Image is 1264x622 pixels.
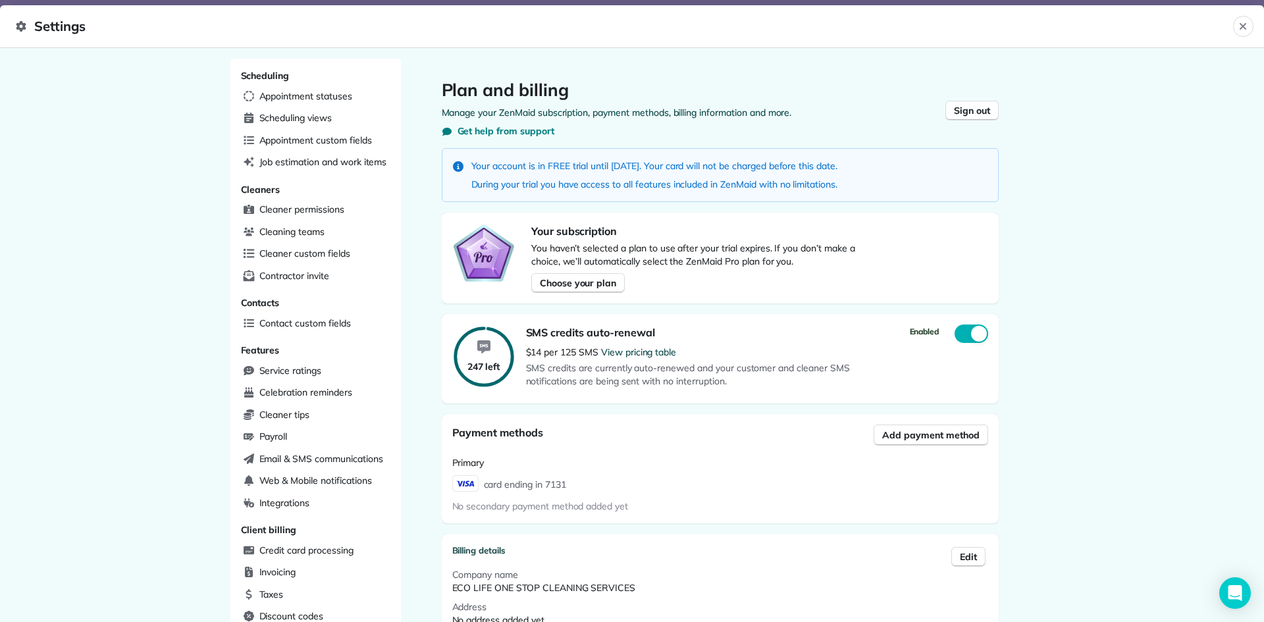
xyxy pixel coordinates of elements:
[238,450,393,469] a: Email & SMS communications
[452,601,487,613] span: Address
[238,222,393,242] a: Cleaning teams
[238,541,393,561] a: Credit card processing
[238,109,393,128] a: Scheduling views
[259,203,344,216] span: Cleaner permissions
[484,475,566,492] span: card ending in 7131
[1219,577,1251,609] div: Open Intercom Messenger
[452,544,988,557] header: Billing details
[16,16,1233,37] span: Settings
[960,550,977,563] span: Edit
[241,524,296,536] span: Client billing
[259,474,372,487] span: Web & Mobile notifications
[238,361,393,381] a: Service ratings
[531,224,617,238] span: Your subscription
[452,223,515,283] img: ZenMaid Pro Plan Badge
[526,326,655,339] span: SMS credits auto-renewal
[951,547,986,567] button: Edit
[452,569,519,581] span: Company name
[259,452,383,465] span: Email & SMS communications
[452,426,543,439] span: Payment methods
[531,242,860,268] p: You haven’t selected a plan to use after your trial expires. If you don’t make a choice, we’ll au...
[526,346,601,358] span: $14 per 125 SMS
[238,494,393,513] a: Integrations
[259,317,351,330] span: Contact custom fields
[238,405,393,425] a: Cleaner tips
[238,585,393,605] a: Taxes
[540,276,616,290] span: Choose your plan
[1233,16,1253,37] button: Close
[238,427,393,447] a: Payroll
[259,155,387,168] span: Job estimation and work items
[259,269,329,282] span: Contractor invite
[471,159,838,172] p: Your account is in FREE trial until [DATE]. Your card will not be charged before this date.
[259,544,354,557] span: Credit card processing
[442,106,999,119] p: Manage your ZenMaid subscription, payment methods, billing information and more.
[452,582,636,594] span: ECO LIFE ONE STOP CLEANING SERVICES
[601,346,676,358] a: View pricing table
[238,383,393,403] a: Celebration reminders
[238,153,393,172] a: Job estimation and work items
[458,124,554,138] span: Get help from support
[452,457,485,469] span: Primary
[238,131,393,151] a: Appointment custom fields
[259,111,332,124] span: Scheduling views
[259,90,352,103] span: Appointment statuses
[241,344,280,356] span: Features
[259,134,372,147] span: Appointment custom fields
[874,425,987,446] button: Add payment method
[954,104,990,117] span: Sign out
[531,273,625,293] button: Choose your plan
[238,87,393,107] a: Appointment statuses
[238,471,393,491] a: Web & Mobile notifications
[259,496,310,509] span: Integrations
[910,326,939,336] span: Enabled
[241,70,290,82] span: Scheduling
[945,101,999,120] button: Sign out
[452,500,629,512] span: No secondary payment method added yet
[882,428,979,442] span: Add payment method
[259,408,310,421] span: Cleaner tips
[238,244,393,264] a: Cleaner custom fields
[238,267,393,286] a: Contractor invite
[526,361,882,388] span: SMS credits are currently auto-renewed and your customer and cleaner SMS notifications are being ...
[259,588,284,601] span: Taxes
[259,225,325,238] span: Cleaning teams
[238,563,393,583] a: Invoicing
[442,124,554,138] button: Get help from support
[238,314,393,334] a: Contact custom fields
[241,184,280,195] span: Cleaners
[259,430,288,443] span: Payroll
[471,178,838,191] p: During your trial you have access to all features included in ZenMaid with no limitations.
[442,80,999,101] h1: Plan and billing
[238,200,393,220] a: Cleaner permissions
[241,297,280,309] span: Contacts
[259,364,321,377] span: Service ratings
[259,247,350,260] span: Cleaner custom fields
[259,386,352,399] span: Celebration reminders
[259,565,296,579] span: Invoicing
